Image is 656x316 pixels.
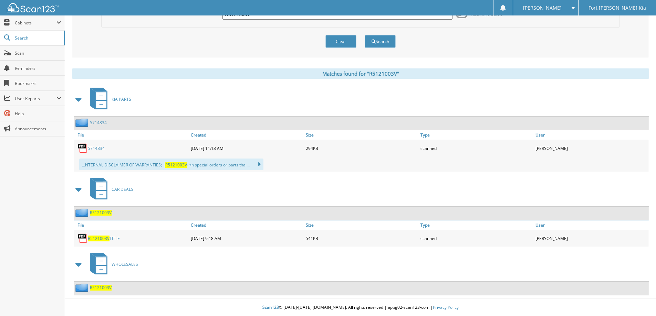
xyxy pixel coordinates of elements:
[365,35,396,48] button: Search
[90,285,112,291] a: R5121003V
[622,283,656,316] iframe: Chat Widget
[86,86,131,113] a: KIA PARTS
[165,162,187,168] span: R5121003V
[15,111,61,117] span: Help
[189,231,304,245] div: [DATE] 9:18 AM
[88,236,110,241] span: R5121003V
[15,80,61,86] span: Bookmarks
[90,120,107,126] a: 5714834
[589,6,646,10] span: Fort [PERSON_NAME] Kia
[534,130,649,140] a: User
[65,299,656,316] div: © [DATE]-[DATE] [DOMAIN_NAME]. All rights reserved | appg02-scan123-com |
[15,20,56,26] span: Cabinets
[523,6,562,10] span: [PERSON_NAME]
[15,96,56,101] span: User Reports
[77,143,88,153] img: PDF.png
[86,176,133,203] a: CAR DEALS
[74,130,189,140] a: File
[75,283,90,292] img: folder2.png
[88,236,120,241] a: R5121003VTITLE
[15,35,60,41] span: Search
[72,68,649,79] div: Matches found for "R5121003V"
[75,118,90,127] img: folder2.png
[534,231,649,245] div: [PERSON_NAME]
[189,220,304,230] a: Created
[112,96,131,102] span: KIA PARTS
[88,145,105,151] a: 5714834
[7,3,59,12] img: scan123-logo-white.svg
[433,304,459,310] a: Privacy Policy
[419,220,534,230] a: Type
[304,231,419,245] div: 541KB
[77,233,88,243] img: PDF.png
[90,210,112,216] a: R5121003V
[112,261,138,267] span: WHOLESALES
[15,50,61,56] span: Scan
[15,126,61,132] span: Announcements
[534,220,649,230] a: User
[86,251,138,278] a: WHOLESALES
[419,141,534,155] div: scanned
[74,220,189,230] a: File
[534,141,649,155] div: [PERSON_NAME]
[79,159,263,170] div: ...NTERNAL DISCLAIMER OF WARRANTIES; | - »n special orders or parts tha ...
[325,35,356,48] button: Clear
[15,65,61,71] span: Reminders
[304,141,419,155] div: 294KB
[419,130,534,140] a: Type
[304,220,419,230] a: Size
[75,208,90,217] img: folder2.png
[304,130,419,140] a: Size
[189,130,304,140] a: Created
[112,186,133,192] span: CAR DEALS
[189,141,304,155] div: [DATE] 11:13 AM
[419,231,534,245] div: scanned
[262,304,279,310] span: Scan123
